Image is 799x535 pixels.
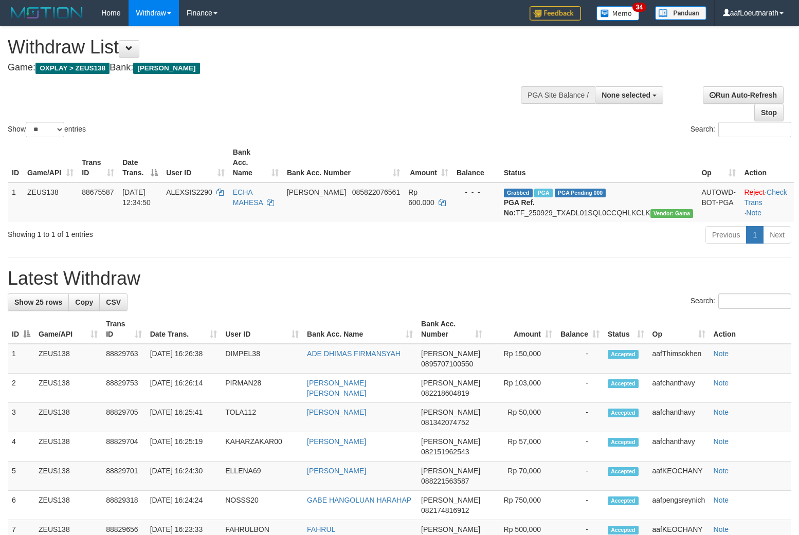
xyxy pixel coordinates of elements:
[35,63,110,74] span: OXPLAY > ZEUS138
[504,189,533,197] span: Grabbed
[34,462,102,491] td: ZEUS138
[421,389,469,397] span: Copy 082218604819 to clipboard
[307,467,366,475] a: [PERSON_NAME]
[648,344,710,374] td: aafThimsokhen
[691,122,791,137] label: Search:
[486,403,556,432] td: Rp 50,000
[648,374,710,403] td: aafchanthavy
[705,226,747,244] a: Previous
[133,63,199,74] span: [PERSON_NAME]
[648,432,710,462] td: aafchanthavy
[307,496,411,504] a: GABE HANGOLUAN HARAHAP
[486,491,556,520] td: Rp 750,000
[106,298,121,306] span: CSV
[534,189,552,197] span: Marked by aafpengsreynich
[608,438,639,447] span: Accepted
[23,182,78,222] td: ZEUS138
[82,188,114,196] span: 88675587
[303,315,417,344] th: Bank Acc. Name: activate to sort column ascending
[8,491,34,520] td: 6
[556,432,604,462] td: -
[8,225,325,239] div: Showing 1 to 1 of 1 entries
[102,315,146,344] th: Trans ID: activate to sort column ascending
[283,143,404,182] th: Bank Acc. Number: activate to sort column ascending
[99,293,128,311] a: CSV
[556,344,604,374] td: -
[421,418,469,427] span: Copy 081342074752 to clipboard
[34,374,102,403] td: ZEUS138
[604,315,648,344] th: Status: activate to sort column ascending
[650,209,694,218] span: Vendor URL: https://trx31.1velocity.biz
[746,209,761,217] a: Note
[233,188,263,207] a: ECHA MAHESA
[421,477,469,485] span: Copy 088221563587 to clipboard
[608,350,639,359] span: Accepted
[102,432,146,462] td: 88829704
[417,315,486,344] th: Bank Acc. Number: activate to sort column ascending
[530,6,581,21] img: Feedback.jpg
[486,315,556,344] th: Amount: activate to sort column ascending
[8,143,23,182] th: ID
[287,188,346,196] span: [PERSON_NAME]
[8,315,34,344] th: ID: activate to sort column descending
[714,349,729,358] a: Note
[229,143,283,182] th: Bank Acc. Name: activate to sort column ascending
[146,315,222,344] th: Date Trans.: activate to sort column ascending
[34,491,102,520] td: ZEUS138
[648,491,710,520] td: aafpengsreynich
[146,432,222,462] td: [DATE] 16:25:19
[421,408,480,416] span: [PERSON_NAME]
[500,143,698,182] th: Status
[146,344,222,374] td: [DATE] 16:26:38
[307,379,366,397] a: [PERSON_NAME] [PERSON_NAME]
[744,188,787,207] a: Check Trans
[763,226,791,244] a: Next
[740,182,794,222] td: · ·
[34,403,102,432] td: ZEUS138
[8,182,23,222] td: 1
[408,188,434,207] span: Rp 600.000
[714,408,729,416] a: Note
[608,467,639,476] span: Accepted
[26,122,64,137] select: Showentries
[504,198,535,217] b: PGA Ref. No:
[8,37,522,58] h1: Withdraw List
[655,6,706,20] img: panduan.png
[166,188,212,196] span: ALEXSIS2290
[404,143,452,182] th: Amount: activate to sort column ascending
[8,344,34,374] td: 1
[221,432,303,462] td: KAHARZAKAR00
[486,374,556,403] td: Rp 103,000
[452,143,500,182] th: Balance
[602,91,650,99] span: None selected
[221,491,303,520] td: NOSSS20
[608,409,639,417] span: Accepted
[691,293,791,309] label: Search:
[307,437,366,446] a: [PERSON_NAME]
[648,462,710,491] td: aafKEOCHANY
[556,315,604,344] th: Balance: activate to sort column ascending
[714,496,729,504] a: Note
[421,525,480,533] span: [PERSON_NAME]
[746,226,764,244] a: 1
[8,63,522,73] h4: Game: Bank:
[457,187,496,197] div: - - -
[555,189,606,197] span: PGA Pending
[710,315,791,344] th: Action
[556,403,604,432] td: -
[500,182,698,222] td: TF_250929_TXADL01SQL0CCQHLKCLK
[102,344,146,374] td: 88829763
[697,143,740,182] th: Op: activate to sort column ascending
[421,467,480,475] span: [PERSON_NAME]
[521,86,595,104] div: PGA Site Balance /
[221,462,303,491] td: ELLENA69
[8,293,69,311] a: Show 25 rows
[703,86,784,104] a: Run Auto-Refresh
[421,349,480,358] span: [PERSON_NAME]
[648,315,710,344] th: Op: activate to sort column ascending
[146,374,222,403] td: [DATE] 16:26:14
[714,467,729,475] a: Note
[146,462,222,491] td: [DATE] 16:24:30
[102,491,146,520] td: 88829318
[78,143,118,182] th: Trans ID: activate to sort column ascending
